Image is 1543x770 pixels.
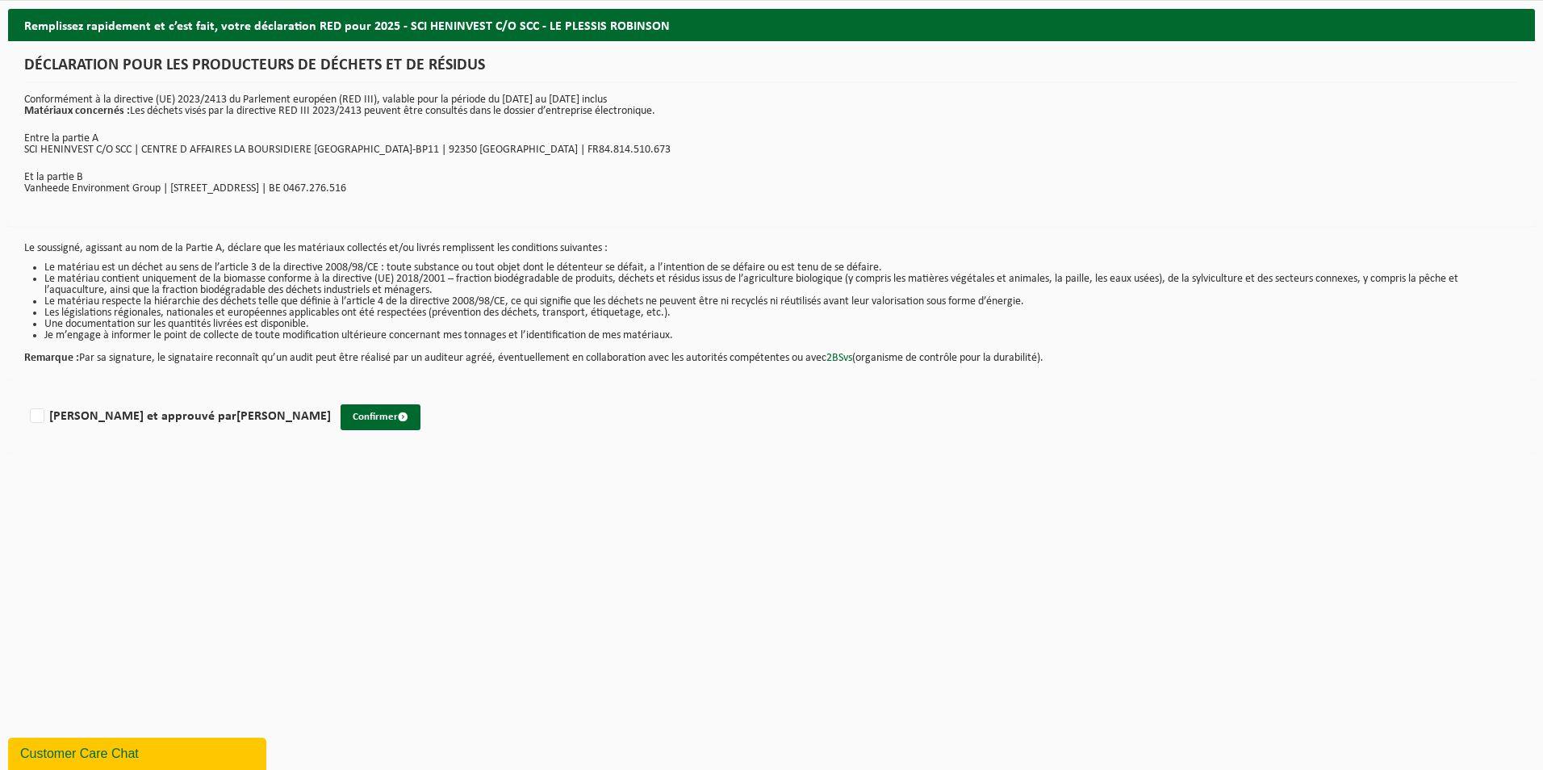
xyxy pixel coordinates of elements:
li: Une documentation sur les quantités livrées est disponible. [44,319,1519,330]
p: Par sa signature, le signataire reconnaît qu’un audit peut être réalisé par un auditeur agréé, év... [24,341,1519,364]
p: Conformément à la directive (UE) 2023/2413 du Parlement européen (RED III), valable pour la pério... [24,94,1519,117]
iframe: chat widget [8,734,270,770]
button: Confirmer [341,404,420,430]
p: Vanheede Environment Group | [STREET_ADDRESS] | BE 0467.276.516 [24,183,1519,195]
strong: Remarque : [24,352,79,364]
li: Les législations régionales, nationales et européennes applicables ont été respectées (prévention... [44,308,1519,319]
strong: Matériaux concernés : [24,105,130,117]
p: Entre la partie A [24,133,1519,144]
li: Le matériau respecte la hiérarchie des déchets telle que définie à l’article 4 de la directive 20... [44,296,1519,308]
p: SCI HENINVEST C/O SCC | CENTRE D AFFAIRES LA BOURSIDIERE [GEOGRAPHIC_DATA]-BP11 | 92350 [GEOGRAPH... [24,144,1519,156]
p: Le soussigné, agissant au nom de la Partie A, déclare que les matériaux collectés et/ou livrés re... [24,243,1519,254]
a: 2BSvs [826,352,852,364]
strong: [PERSON_NAME] [236,410,331,423]
p: Et la partie B [24,172,1519,183]
h1: DÉCLARATION POUR LES PRODUCTEURS DE DÉCHETS ET DE RÉSIDUS [24,57,1519,82]
li: Le matériau est un déchet au sens de l’article 3 de la directive 2008/98/CE : toute substance ou ... [44,262,1519,274]
li: Je m’engage à informer le point de collecte de toute modification ultérieure concernant mes tonna... [44,330,1519,341]
li: Le matériau contient uniquement de la biomasse conforme à la directive (UE) 2018/2001 – fraction ... [44,274,1519,296]
label: [PERSON_NAME] et approuvé par [27,404,331,429]
h2: Remplissez rapidement et c’est fait, votre déclaration RED pour 2025 - SCI HENINVEST C/O SCC - LE... [8,9,1535,40]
